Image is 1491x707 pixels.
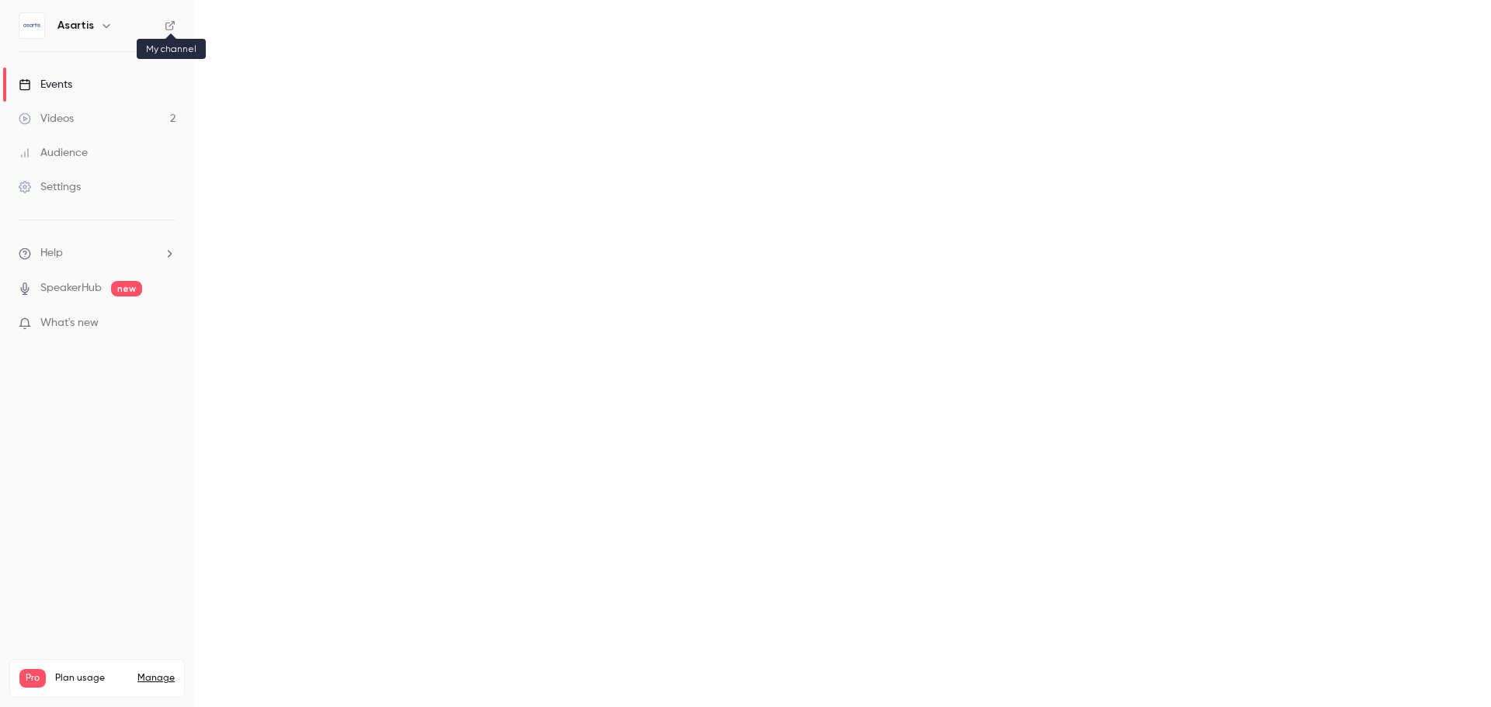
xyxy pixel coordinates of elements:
[111,281,142,296] span: new
[19,669,46,688] span: Pro
[40,245,63,262] span: Help
[19,179,81,195] div: Settings
[40,280,102,296] a: SpeakerHub
[19,13,44,38] img: Asartis
[57,18,94,33] h6: Asartis
[55,672,128,684] span: Plan usage
[40,315,99,331] span: What's new
[19,111,74,126] div: Videos
[19,245,176,262] li: help-dropdown-opener
[19,145,88,161] div: Audience
[19,77,72,92] div: Events
[137,672,175,684] a: Manage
